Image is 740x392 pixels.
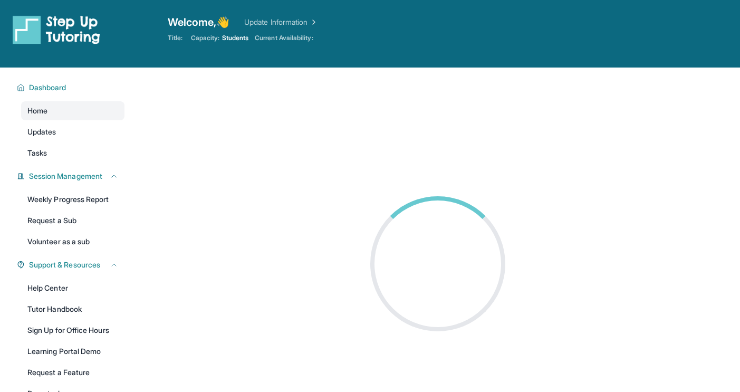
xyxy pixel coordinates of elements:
span: Home [27,106,47,116]
img: logo [13,15,100,44]
span: Dashboard [29,82,66,93]
a: Update Information [244,17,318,27]
a: Weekly Progress Report [21,190,124,209]
button: Session Management [25,171,118,181]
a: Help Center [21,279,124,298]
img: Chevron Right [307,17,318,27]
a: Volunteer as a sub [21,232,124,251]
button: Support & Resources [25,260,118,270]
span: Current Availability: [255,34,313,42]
a: Tasks [21,144,124,162]
span: Students [222,34,249,42]
span: Welcome, 👋 [168,15,230,30]
a: Request a Feature [21,363,124,382]
a: Updates [21,122,124,141]
a: Tutor Handbook [21,300,124,319]
span: Session Management [29,171,102,181]
span: Updates [27,127,56,137]
a: Sign Up for Office Hours [21,321,124,340]
button: Dashboard [25,82,118,93]
span: Title: [168,34,182,42]
span: Tasks [27,148,47,158]
a: Request a Sub [21,211,124,230]
a: Home [21,101,124,120]
span: Support & Resources [29,260,100,270]
span: Capacity: [191,34,220,42]
a: Learning Portal Demo [21,342,124,361]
